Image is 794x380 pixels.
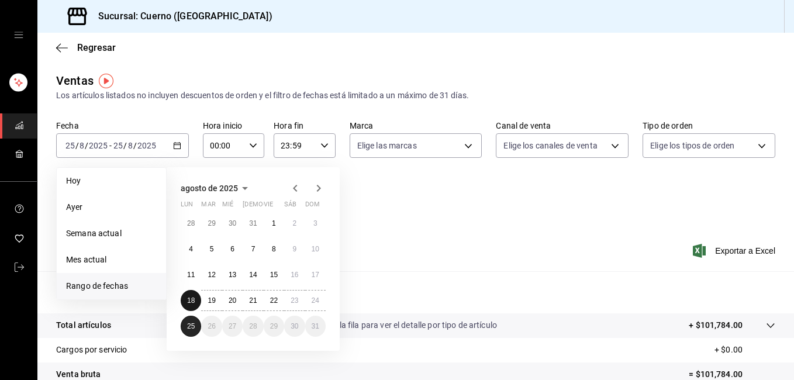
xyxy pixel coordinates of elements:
abbr: 24 de agosto de 2025 [312,296,319,305]
button: 1 de agosto de 2025 [264,213,284,234]
abbr: 18 de agosto de 2025 [187,296,195,305]
abbr: 27 de agosto de 2025 [229,322,236,330]
abbr: 16 de agosto de 2025 [291,271,298,279]
abbr: sábado [284,201,296,213]
button: 14 de agosto de 2025 [243,264,263,285]
button: 20 de agosto de 2025 [222,290,243,311]
span: Elige las marcas [357,140,417,151]
button: open drawer [14,30,23,40]
abbr: 9 de agosto de 2025 [292,245,296,253]
button: 23 de agosto de 2025 [284,290,305,311]
div: Los artículos listados no incluyen descuentos de orden y el filtro de fechas está limitado a un m... [56,89,775,102]
label: Marca [350,122,482,130]
input: -- [127,141,133,150]
label: Canal de venta [496,122,629,130]
button: 30 de agosto de 2025 [284,316,305,337]
abbr: 25 de agosto de 2025 [187,322,195,330]
button: 29 de julio de 2025 [201,213,222,234]
button: 6 de agosto de 2025 [222,239,243,260]
abbr: 21 de agosto de 2025 [249,296,257,305]
button: 28 de julio de 2025 [181,213,201,234]
p: Resumen [56,285,775,299]
abbr: viernes [264,201,273,213]
input: -- [79,141,85,150]
button: 24 de agosto de 2025 [305,290,326,311]
span: Semana actual [66,227,157,240]
abbr: 4 de agosto de 2025 [189,245,193,253]
input: ---- [88,141,108,150]
button: agosto de 2025 [181,181,252,195]
abbr: 10 de agosto de 2025 [312,245,319,253]
span: / [75,141,79,150]
abbr: 3 de agosto de 2025 [313,219,317,227]
span: / [123,141,127,150]
p: Da clic en la fila para ver el detalle por tipo de artículo [303,319,497,331]
abbr: 1 de agosto de 2025 [272,219,276,227]
abbr: martes [201,201,215,213]
abbr: 19 de agosto de 2025 [208,296,215,305]
span: Ayer [66,201,157,213]
span: - [109,141,112,150]
p: Cargos por servicio [56,344,127,356]
abbr: 20 de agosto de 2025 [229,296,236,305]
abbr: lunes [181,201,193,213]
label: Hora inicio [203,122,264,130]
abbr: 8 de agosto de 2025 [272,245,276,253]
div: Ventas [56,72,94,89]
abbr: 17 de agosto de 2025 [312,271,319,279]
input: -- [113,141,123,150]
button: 5 de agosto de 2025 [201,239,222,260]
img: Tooltip marker [99,74,113,88]
abbr: 11 de agosto de 2025 [187,271,195,279]
span: Elige los canales de venta [503,140,597,151]
abbr: 30 de agosto de 2025 [291,322,298,330]
input: -- [65,141,75,150]
p: Total artículos [56,319,111,331]
abbr: 15 de agosto de 2025 [270,271,278,279]
abbr: 31 de agosto de 2025 [312,322,319,330]
abbr: 12 de agosto de 2025 [208,271,215,279]
span: Elige los tipos de orden [650,140,734,151]
button: 16 de agosto de 2025 [284,264,305,285]
abbr: domingo [305,201,320,213]
button: 4 de agosto de 2025 [181,239,201,260]
abbr: 13 de agosto de 2025 [229,271,236,279]
label: Fecha [56,122,189,130]
button: 21 de agosto de 2025 [243,290,263,311]
span: agosto de 2025 [181,184,238,193]
span: Regresar [77,42,116,53]
button: 19 de agosto de 2025 [201,290,222,311]
button: 11 de agosto de 2025 [181,264,201,285]
h3: Sucursal: Cuerno ([GEOGRAPHIC_DATA]) [89,9,272,23]
button: 22 de agosto de 2025 [264,290,284,311]
p: + $101,784.00 [689,319,743,331]
abbr: 23 de agosto de 2025 [291,296,298,305]
abbr: 2 de agosto de 2025 [292,219,296,227]
span: Rango de fechas [66,280,157,292]
abbr: 6 de agosto de 2025 [230,245,234,253]
input: ---- [137,141,157,150]
abbr: 7 de agosto de 2025 [251,245,256,253]
abbr: 28 de julio de 2025 [187,219,195,227]
abbr: 29 de agosto de 2025 [270,322,278,330]
button: 15 de agosto de 2025 [264,264,284,285]
abbr: jueves [243,201,312,213]
abbr: 31 de julio de 2025 [249,219,257,227]
button: Exportar a Excel [695,244,775,258]
p: + $0.00 [714,344,775,356]
abbr: 29 de julio de 2025 [208,219,215,227]
span: / [133,141,137,150]
abbr: 14 de agosto de 2025 [249,271,257,279]
span: / [85,141,88,150]
abbr: 5 de agosto de 2025 [210,245,214,253]
button: 30 de julio de 2025 [222,213,243,234]
button: 26 de agosto de 2025 [201,316,222,337]
label: Hora fin [274,122,335,130]
button: 8 de agosto de 2025 [264,239,284,260]
span: Hoy [66,175,157,187]
button: 29 de agosto de 2025 [264,316,284,337]
button: 25 de agosto de 2025 [181,316,201,337]
button: 7 de agosto de 2025 [243,239,263,260]
button: 10 de agosto de 2025 [305,239,326,260]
